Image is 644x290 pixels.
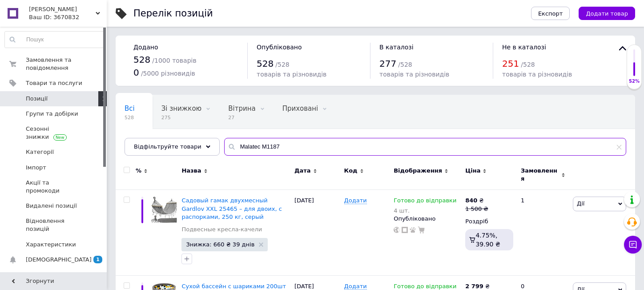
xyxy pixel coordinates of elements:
span: Код [344,167,358,175]
span: Категорії [26,148,54,156]
input: Пошук [5,32,105,48]
div: 1 500 ₴ [465,205,488,213]
span: 528 [125,114,135,121]
span: Замовлення та повідомлення [26,56,82,72]
span: Всі [125,105,135,113]
div: Ваш ID: 3670832 [29,13,107,21]
div: Опубліковано [394,215,461,223]
a: Подвесные кресла-качели [181,226,262,234]
span: 528 [257,58,274,69]
img: Садовый гамак двухмесный Gardlov XXL 25465 – для двоих, с распорками, 250 кг, серый [151,197,177,222]
span: Не в каталозі [502,44,546,51]
span: Додати [344,283,367,290]
span: / 528 [275,61,289,68]
span: В каталозі [379,44,414,51]
span: 277 [379,58,396,69]
span: Відображення [394,167,442,175]
span: Акції та промокоди [26,179,82,195]
a: Садовый гамак двухмесный Gardlov XXL 25465 – для двоих, с распорками, 250 кг, серый [181,197,282,220]
div: 52% [627,78,641,85]
span: Зі знижкою [161,105,201,113]
span: Єврошоп [29,5,96,13]
span: [DEMOGRAPHIC_DATA] [26,256,92,264]
span: 528 [133,54,150,65]
span: 251 [502,58,519,69]
span: 1 [93,256,102,263]
span: 4.75%, 39.90 ₴ [475,232,500,248]
span: 275 [161,114,201,121]
span: Характеристики [26,241,76,249]
span: Видалені позиції [26,202,77,210]
button: Додати товар [579,7,635,20]
span: Дата [294,167,311,175]
span: Додати товар [586,10,628,17]
span: товарів та різновидів [502,71,572,78]
div: 1 [515,190,571,276]
span: товарів та різновидів [257,71,326,78]
button: Чат з покупцем [624,236,642,254]
span: Відфільтруйте товари [134,143,201,150]
span: Показники роботи компанії [26,271,82,287]
span: / 528 [398,61,412,68]
div: 4 шт. [394,207,456,214]
span: Вітрина [228,105,255,113]
span: Групи та добірки [26,110,78,118]
span: Відновлення позицій [26,217,82,233]
span: Експорт [538,10,563,17]
b: 2 799 [465,283,483,290]
span: товарів та різновидів [379,71,449,78]
input: Пошук по назві позиції, артикулу і пошуковим запитам [224,138,626,156]
span: Позиції [26,95,48,103]
span: Готово до відправки [394,197,456,206]
div: Роздріб [465,217,513,226]
b: 840 [465,197,477,204]
div: Перелік позицій [133,9,213,18]
div: ₴ [465,197,488,205]
span: Додано [133,44,158,51]
span: / 5000 різновидів [141,70,195,77]
span: / 1000 товарів [152,57,196,64]
span: Імпорт [26,164,46,172]
span: Приховані [282,105,318,113]
span: Знижка: 660 ₴ 39 днів [186,242,254,247]
span: Опубліковано [257,44,302,51]
span: Сезонні знижки [26,125,82,141]
span: / 528 [521,61,535,68]
button: Експорт [531,7,570,20]
span: % [136,167,141,175]
span: 27 [228,114,255,121]
span: Ціна [465,167,480,175]
span: Додати [344,197,367,204]
span: Товари та послуги [26,79,82,87]
div: [DATE] [292,190,342,276]
span: Дії [577,200,584,207]
span: 0 [133,67,139,78]
span: Опубліковані [125,138,171,146]
span: Замовлення [521,167,559,183]
span: Назва [181,167,201,175]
